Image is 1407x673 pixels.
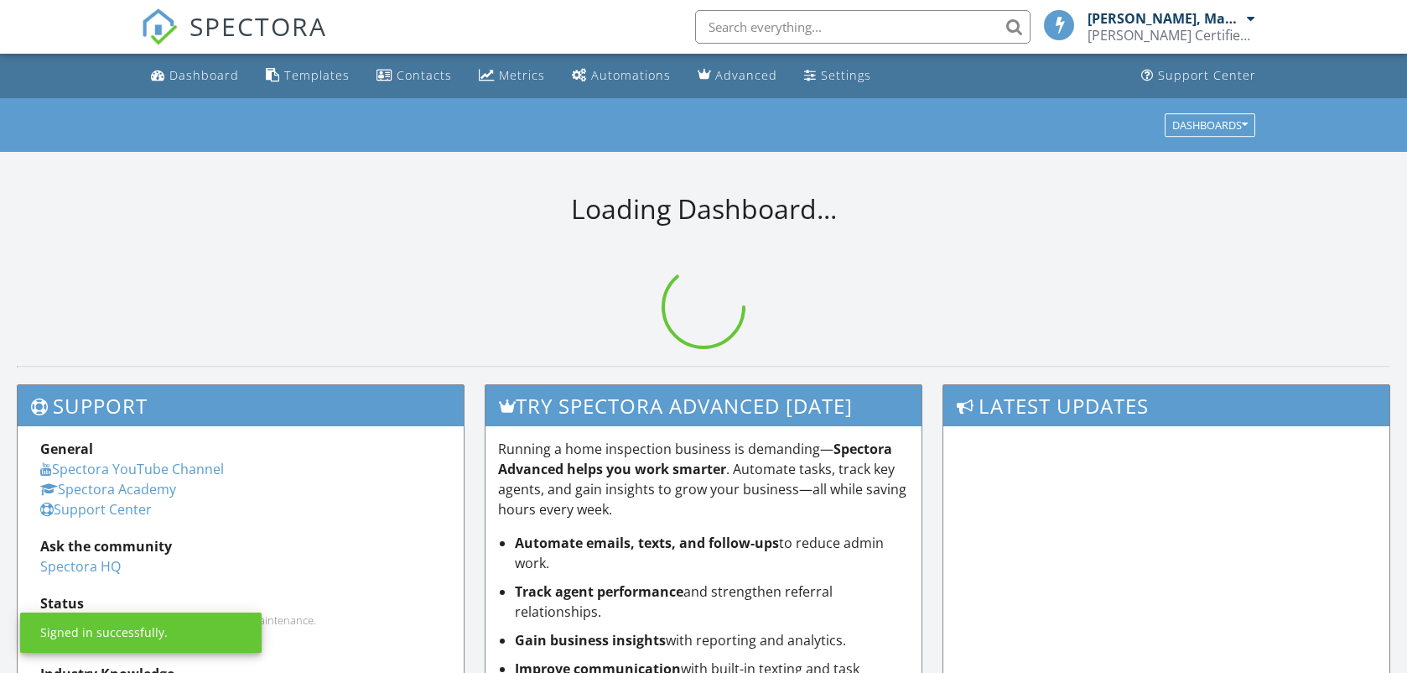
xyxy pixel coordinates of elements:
li: and strengthen referral relationships. [515,582,909,622]
a: Spectora HQ [40,557,121,576]
div: Signed in successfully. [40,624,168,641]
h3: Try spectora advanced [DATE] [485,385,922,426]
div: Automations [591,67,671,83]
div: Ask the community [40,536,441,556]
div: Dashboard [169,67,239,83]
div: Dashboards [1172,119,1248,131]
div: Status [40,593,441,613]
a: Support Center [40,500,152,519]
a: Metrics [472,60,552,91]
strong: Automate emails, texts, and follow-ups [515,534,779,552]
div: Contacts [397,67,452,83]
div: Settings [821,67,871,83]
p: Running a home inspection business is demanding— . Automate tasks, track key agents, and gain ins... [498,439,909,519]
div: Advanced [715,67,777,83]
button: Dashboards [1165,113,1255,137]
strong: Spectora Advanced helps you work smarter [498,440,892,478]
a: Dashboard [144,60,246,91]
li: with reporting and analytics. [515,630,909,650]
a: Templates [259,60,356,91]
a: Settings [797,60,878,91]
h3: Support [18,385,464,426]
strong: Track agent performance [515,582,683,601]
a: Spectora YouTube Channel [40,460,224,478]
a: SPECTORA [141,23,327,58]
a: Automations (Basic) [565,60,678,91]
div: Templates [284,67,350,83]
span: SPECTORA [190,8,327,44]
h3: Latest Updates [943,385,1389,426]
img: The Best Home Inspection Software - Spectora [141,8,178,45]
div: Support Center [1158,67,1256,83]
div: [PERSON_NAME], Managing Member [1088,10,1243,27]
a: Support Center [1134,60,1263,91]
div: Metrics [499,67,545,83]
input: Search everything... [695,10,1031,44]
strong: Gain business insights [515,631,666,650]
li: to reduce admin work. [515,533,909,573]
a: Advanced [691,60,784,91]
a: Contacts [370,60,459,91]
strong: General [40,440,93,458]
a: Spectora Academy [40,480,176,498]
div: Rasmussen Certified Inspections LLC [1088,27,1255,44]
